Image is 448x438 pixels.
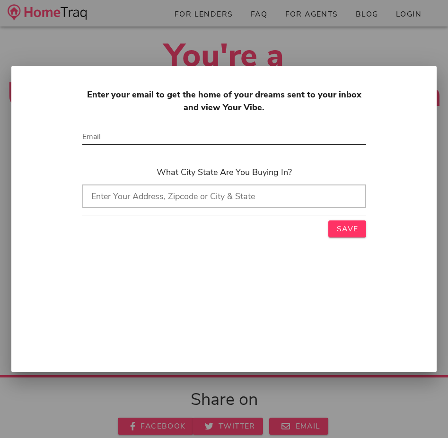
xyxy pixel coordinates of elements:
[328,220,366,237] button: Save
[401,393,448,438] iframe: Chat Widget
[336,224,358,234] span: Save
[82,184,366,208] input: Enter Your Address, Zipcode or City & State
[157,166,292,178] label: What City State Are You Buying In?
[87,89,361,113] strong: Enter your email to get the home of your dreams sent to your inbox and view Your Vibe.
